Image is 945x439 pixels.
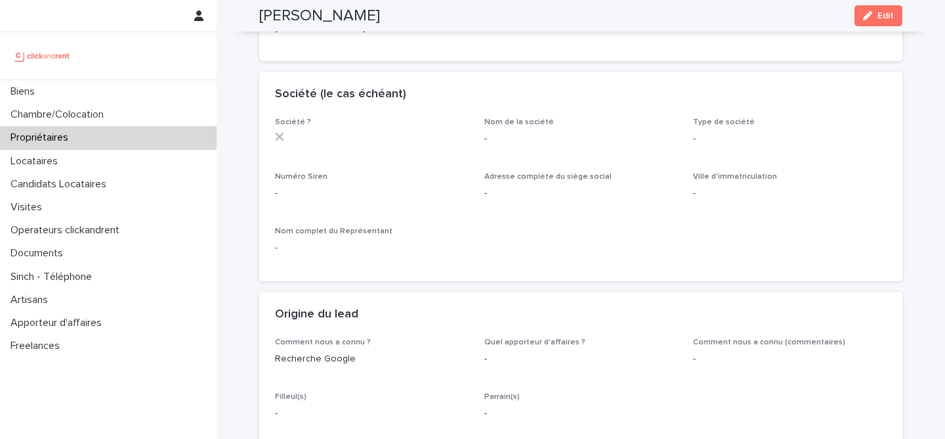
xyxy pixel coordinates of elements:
[5,201,52,214] p: Visites
[275,118,311,126] span: Société ?
[275,87,406,102] h2: Société (le cas échéant)
[693,132,887,146] p: -
[693,338,845,346] span: Comment nous a connu (commentaires)
[5,178,117,191] p: Candidats Locataires
[5,155,68,168] p: Locataires
[693,187,887,200] p: -
[693,173,777,181] span: Ville d'immatriculation
[854,5,902,26] button: Edit
[275,352,469,366] p: Recherche Google
[275,227,392,235] span: Nom complet du Représentant
[5,317,112,329] p: Apporteur d'affaires
[10,43,74,69] img: UCB0brd3T0yccxBKYDjQ
[693,352,887,366] p: -
[484,173,612,181] span: Adresse complète du siège social
[484,132,678,146] p: -
[484,338,585,346] span: Quel apporteur d'affaires ?
[259,7,380,26] h2: [PERSON_NAME]
[275,173,327,181] span: Numéro Siren
[275,241,469,255] p: -
[693,118,755,126] span: Type de société
[275,393,306,401] span: Filleul(s)
[275,407,469,421] p: -
[5,340,70,352] p: Freelances
[5,131,79,144] p: Propriétaires
[484,352,678,366] p: -
[5,224,130,237] p: Operateurs clickandrent
[5,294,58,306] p: Artisans
[275,308,358,322] h2: Origine du lead
[484,393,520,401] span: Parrain(s)
[877,11,894,20] span: Edit
[5,247,73,260] p: Documents
[484,187,678,200] p: -
[275,187,469,200] p: -
[5,271,102,283] p: Sinch - Téléphone
[275,338,371,346] span: Comment nous a connu ?
[5,85,45,98] p: Biens
[484,118,554,126] span: Nom de la société
[484,407,678,421] p: -
[5,108,114,121] p: Chambre/Colocation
